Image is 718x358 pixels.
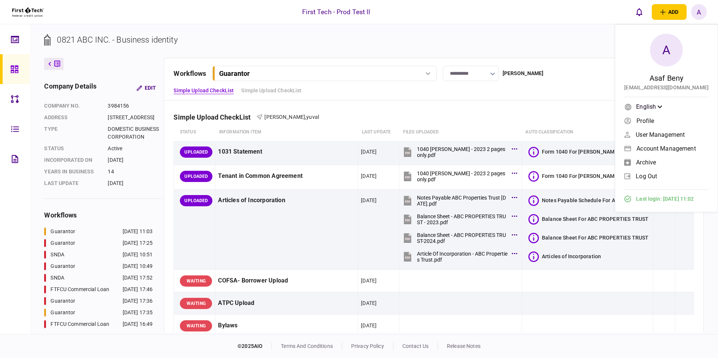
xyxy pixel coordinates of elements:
[44,228,153,235] a: Guarantor[DATE] 11:03
[636,195,694,203] span: Last login : [DATE] 11:02
[180,195,212,206] div: UPLOADED
[123,251,153,259] div: [DATE] 10:51
[624,157,709,168] a: archive
[417,251,508,263] div: Article Of Incorporation - ABC Properties Trust.pdf
[44,179,100,187] div: last update
[108,102,162,110] div: 3984156
[417,146,508,158] div: 1040 MCKEE NANCY P - 2023 2 pages only.pdf
[361,148,377,155] div: [DATE]
[361,172,377,180] div: [DATE]
[636,118,654,124] span: Profile
[123,297,153,305] div: [DATE] 17:36
[108,168,162,176] div: 14
[219,70,250,77] div: Guarantor
[636,173,657,179] span: log out
[180,298,212,309] div: WAITING
[358,124,399,141] th: last update
[241,87,301,95] a: Simple Upload CheckList
[174,113,257,121] div: Simple Upload CheckList
[218,295,355,312] div: ATPC Upload
[542,215,649,223] div: Balance Sheet For ABC PROPERTIES TRUST
[174,68,206,78] div: workflows
[50,239,75,247] div: Guarantor
[50,228,75,235] div: Guarantor
[50,297,75,305] div: Guarantor
[650,72,683,84] div: Asaf Beny
[691,4,707,20] button: A
[402,211,515,228] button: Balance Sheet - ABC PROPERTIES TRUST - 2023.pdf
[123,228,153,235] div: [DATE] 11:03
[108,156,162,164] div: [DATE]
[174,87,234,95] a: Simple Upload CheckList
[174,124,215,141] th: status
[50,309,75,317] div: Guarantor
[180,320,212,331] div: WAITING
[417,170,508,182] div: 1040 MCKEE NANCY P - 2023 2 pages only.pdf
[180,171,212,182] div: UPLOADED
[44,145,100,152] div: status
[44,168,100,176] div: years in business
[417,195,508,207] div: Notes Payable ABC Properties Trust 3.31.23.pdf
[361,322,377,329] div: [DATE]
[624,129,709,140] a: User management
[218,192,355,209] div: Articles of Incorporation
[131,81,162,95] button: Edit
[624,115,709,126] a: Profile
[44,251,153,259] a: SNDA[DATE] 10:51
[108,125,162,141] div: DOMESTIC BUSINESS CORPORATION
[218,143,355,160] div: 1031 Statement
[302,7,370,17] div: First Tech - Prod Test II
[399,124,522,141] th: Files uploaded
[636,102,662,111] div: English
[632,4,647,20] button: open notifications list
[44,262,153,270] a: Guarantor[DATE] 10:49
[636,159,656,166] span: archive
[44,239,153,247] a: Guarantor[DATE] 17:25
[50,320,109,328] div: FTFCU Commercial Loan
[417,213,508,225] div: Balance Sheet - ABC PROPERTIES TRUST - 2023.pdf
[123,239,153,247] div: [DATE] 17:25
[44,309,153,317] a: Guarantor[DATE] 17:35
[402,343,429,349] a: contact us
[305,114,306,120] span: ,
[447,343,481,349] a: release notes
[180,146,212,158] div: UPLOADED
[264,114,305,120] span: [PERSON_NAME]
[281,343,333,349] a: terms and conditions
[180,275,212,287] div: WAITING
[652,4,687,20] button: open adding identity options
[542,234,649,241] div: Balance Sheet For ABC PROPERTIES TRUST
[44,125,100,141] div: Type
[50,262,75,270] div: Guarantor
[108,114,162,121] div: [STREET_ADDRESS]
[44,81,96,95] div: company details
[50,274,64,282] div: SNDA
[624,143,709,154] a: Account management
[402,192,515,209] button: Notes Payable ABC Properties Trust 3.31.23.pdf
[542,253,601,260] div: Articles of Incorporation
[123,309,153,317] div: [DATE] 17:35
[237,342,272,350] div: © 2025 AIO
[50,251,64,259] div: SNDA
[108,179,162,187] div: [DATE]
[44,210,162,220] div: workflows
[44,297,153,305] a: Guarantor[DATE] 17:36
[123,274,153,282] div: [DATE] 17:52
[44,320,153,328] a: FTFCU Commercial Loan[DATE] 16:49
[215,124,358,141] th: Information item
[11,3,45,21] img: client company logo
[402,143,515,160] button: 1040 MCKEE NANCY P - 2023 2 pages only.pdf
[624,170,709,182] a: log out
[522,124,653,141] th: auto classification
[636,145,696,152] span: Account management
[650,34,683,67] div: A
[402,229,515,246] button: Balance Sheet - ABC PROPERTIES TRUST-2024.pdf
[306,114,319,120] span: yuval
[361,299,377,307] div: [DATE]
[361,197,377,204] div: [DATE]
[417,232,508,244] div: Balance Sheet - ABC PROPERTIES TRUST-2024.pdf
[542,197,650,204] div: Notes Payable Schedule For ABC Properties Trust
[402,168,515,185] button: 1040 MCKEE NANCY P - 2023 2 pages only.pdf
[212,66,437,81] button: Guarantor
